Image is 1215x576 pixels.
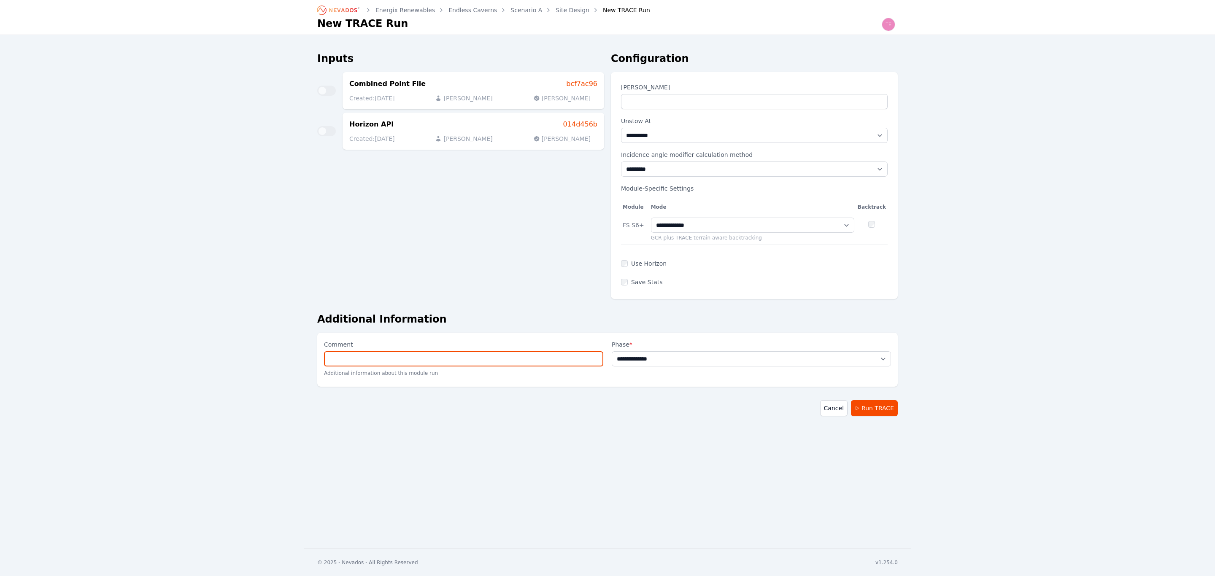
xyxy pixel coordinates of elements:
[649,200,856,214] th: Mode
[875,559,898,566] div: v1.254.0
[651,234,854,241] p: GCR plus TRACE terrain aware backtracking
[448,6,497,14] a: Endless Caverns
[317,17,408,30] h1: New TRACE Run
[533,94,591,102] p: [PERSON_NAME]
[612,339,891,350] label: Phase
[621,116,888,126] label: Unstow At
[611,52,898,65] h2: Configuration
[856,200,888,214] th: Backtrack
[820,400,848,416] a: Cancel
[563,119,597,129] a: 014d456b
[435,94,492,102] p: [PERSON_NAME]
[533,135,591,143] p: [PERSON_NAME]
[349,79,426,89] h3: Combined Point File
[631,258,667,270] label: Use Horizon
[317,52,604,65] h2: Inputs
[317,559,418,566] div: © 2025 - Nevados - All Rights Reserved
[621,183,888,194] label: Module-Specific Settings
[621,82,888,94] label: [PERSON_NAME]
[349,119,394,129] h3: Horizon API
[621,150,888,160] label: Incidence angle modifier calculation method
[591,6,650,14] div: New TRACE Run
[556,6,589,14] a: Site Design
[621,214,649,245] td: FS S6+
[621,200,649,214] th: Module
[317,312,898,326] h2: Additional Information
[324,366,603,380] p: Additional information about this module run
[435,135,492,143] p: [PERSON_NAME]
[349,94,394,102] p: Created: [DATE]
[510,6,542,14] a: Scenario A
[566,79,597,89] a: bcf7ac96
[375,6,435,14] a: Energix Renewables
[324,339,603,351] label: Comment
[317,3,650,17] nav: Breadcrumb
[349,135,394,143] p: Created: [DATE]
[882,18,895,31] img: Ted Elliott
[631,277,663,289] label: Save Stats
[851,400,898,416] button: Run TRACE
